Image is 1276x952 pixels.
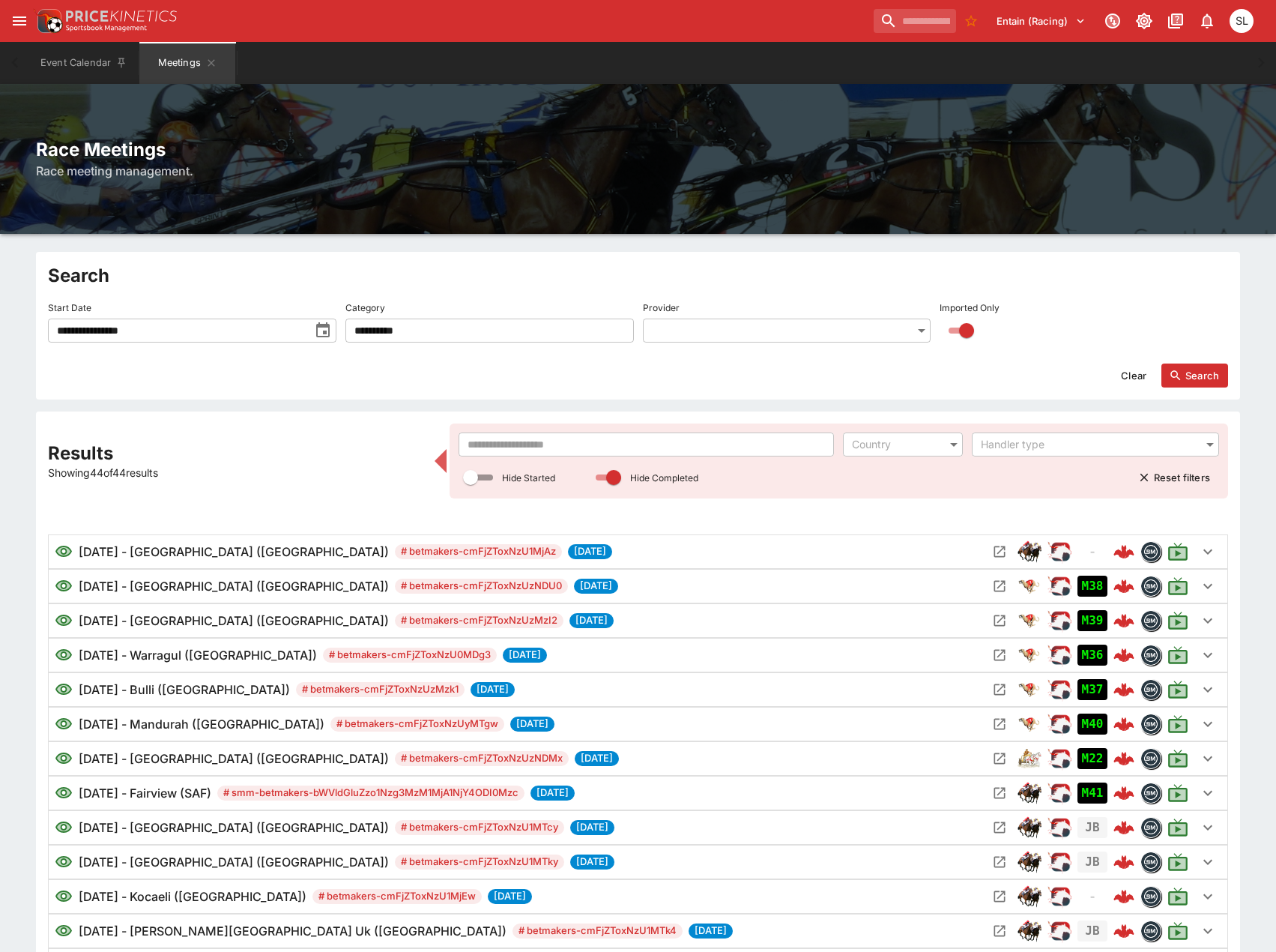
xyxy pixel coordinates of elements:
img: logo-cerberus--red.svg [1113,783,1134,804]
svg: Visible [55,819,73,837]
span: [DATE] [510,717,554,732]
img: betmakers.png [1141,921,1161,941]
div: ParallelRacing Handler [1047,712,1071,736]
img: betmakers.png [1141,611,1161,630]
svg: Live [1167,645,1188,666]
img: betmakers.png [1141,680,1161,699]
div: Imported to Jetbet as UNCONFIRMED [1077,714,1107,735]
div: ParallelRacing Handler [1047,540,1071,564]
span: # betmakers-cmFjZToxNzU1MjAz [395,544,562,559]
svg: Visible [55,888,73,906]
div: Singa Livett [1230,9,1254,33]
div: betmakers [1140,576,1161,597]
button: Open Meeting [988,885,1012,909]
h6: [DATE] - Fairview (SAF) [79,784,211,802]
h6: [DATE] - Bulli ([GEOGRAPHIC_DATA]) [79,681,290,699]
svg: Visible [55,543,73,561]
img: racing.png [1047,781,1071,805]
img: greyhound_racing.png [1018,609,1041,633]
div: betmakers [1140,886,1161,907]
img: betmakers.png [1141,645,1161,665]
h6: [DATE] - [GEOGRAPHIC_DATA] ([GEOGRAPHIC_DATA]) [79,819,389,837]
svg: Live [1167,610,1188,631]
span: # betmakers-cmFjZToxNzUzNDMx [395,751,569,766]
h2: Results [48,442,426,465]
svg: Live [1167,748,1188,769]
p: Hide Started [502,472,555,484]
img: betmakers.png [1141,783,1161,803]
img: horse_racing.png [1018,540,1041,564]
div: betmakers [1140,645,1161,666]
h6: [DATE] - [GEOGRAPHIC_DATA] ([GEOGRAPHIC_DATA]) [79,577,389,595]
button: Open Meeting [988,850,1012,874]
div: No Jetbet [1077,886,1107,907]
button: Select Tenant [988,9,1095,33]
div: horse_racing [1018,781,1041,805]
button: Meetings [139,42,235,84]
h6: [DATE] - [PERSON_NAME][GEOGRAPHIC_DATA] Uk ([GEOGRAPHIC_DATA]) [79,922,507,940]
img: horse_racing.png [1018,885,1041,909]
img: racing.png [1047,574,1071,598]
img: horse_racing.png [1018,781,1041,805]
img: racing.png [1047,850,1071,874]
div: Country [852,437,938,452]
div: betmakers [1140,541,1161,562]
p: Showing 44 of 44 results [48,465,426,480]
button: Singa Livett [1225,4,1258,37]
img: PriceKinetics [66,10,177,22]
div: Jetbet not yet mapped [1077,921,1107,942]
svg: Visible [55,750,73,768]
span: # betmakers-cmFjZToxNzU0MDg3 [323,648,497,663]
div: betmakers [1140,610,1161,631]
button: Open Meeting [988,678,1012,702]
h6: [DATE] - [GEOGRAPHIC_DATA] ([GEOGRAPHIC_DATA]) [79,543,389,561]
p: Provider [643,301,680,314]
svg: Live [1167,817,1188,838]
img: racing.png [1047,747,1071,771]
h2: Search [48,264,1228,287]
img: horse_racing.png [1018,919,1041,943]
div: ParallelRacing Handler [1047,919,1071,943]
img: racing.png [1047,919,1071,943]
span: # betmakers-cmFjZToxNzUyMTgw [330,717,504,732]
svg: Visible [55,784,73,802]
svg: Visible [55,853,73,871]
h6: [DATE] - Kocaeli ([GEOGRAPHIC_DATA]) [79,888,306,906]
span: # smm-betmakers-bWVldGluZzo1Nzg3MzM1MjA1NjY4ODI0Mzc [217,786,524,801]
div: ParallelRacing Handler [1047,747,1071,771]
svg: Live [1167,576,1188,597]
span: [DATE] [568,544,612,559]
img: racing.png [1047,678,1071,702]
span: [DATE] [569,613,614,628]
div: ParallelRacing Handler [1047,850,1071,874]
span: # betmakers-cmFjZToxNzU1MTk4 [512,924,683,939]
img: logo-cerberus--red.svg [1113,748,1134,769]
button: Open Meeting [988,816,1012,840]
span: [DATE] [570,820,614,835]
div: betmakers [1140,783,1161,804]
span: # betmakers-cmFjZToxNzUzMzI2 [395,613,563,628]
button: Open Meeting [988,747,1012,771]
img: logo-cerberus--red.svg [1113,645,1134,666]
span: # betmakers-cmFjZToxNzUzNDU0 [395,579,568,594]
img: racing.png [1047,540,1071,564]
img: logo-cerberus--red.svg [1113,541,1134,562]
div: ParallelRacing Handler [1047,816,1071,840]
div: horse_racing [1018,919,1041,943]
svg: Live [1167,679,1188,700]
img: logo-cerberus--red.svg [1113,576,1134,597]
img: logo-cerberus--red.svg [1113,886,1134,907]
img: racing.png [1047,885,1071,909]
div: Imported to Jetbet as UNCONFIRMED [1077,679,1107,700]
span: [DATE] [570,855,614,870]
div: betmakers [1140,817,1161,838]
span: [DATE] [503,648,547,663]
div: betmakers [1140,852,1161,873]
svg: Visible [55,922,73,940]
span: [DATE] [530,786,575,801]
img: betmakers.png [1141,749,1161,768]
img: logo-cerberus--red.svg [1113,817,1134,838]
svg: Live [1167,783,1188,804]
span: # betmakers-cmFjZToxNzUzMzk1 [296,682,465,697]
div: horse_racing [1018,850,1041,874]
